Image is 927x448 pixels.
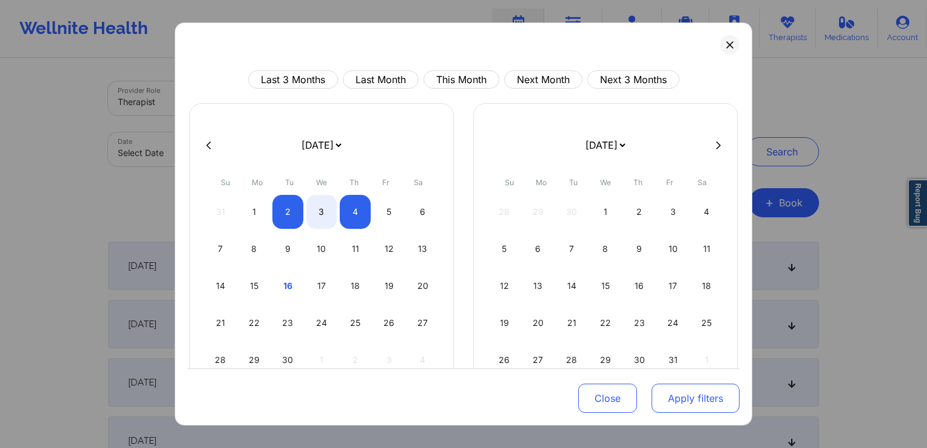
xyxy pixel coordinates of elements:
[523,306,554,340] div: Mon Oct 20 2025
[349,178,359,187] abbr: Thursday
[316,178,327,187] abbr: Wednesday
[205,269,236,303] div: Sun Sep 14 2025
[523,269,554,303] div: Mon Oct 13 2025
[590,232,621,266] div: Wed Oct 08 2025
[504,70,582,89] button: Next Month
[414,178,423,187] abbr: Saturday
[523,343,554,377] div: Mon Oct 27 2025
[658,195,689,229] div: Fri Oct 03 2025
[658,343,689,377] div: Fri Oct 31 2025
[624,343,655,377] div: Thu Oct 30 2025
[239,195,270,229] div: Mon Sep 01 2025
[556,232,587,266] div: Tue Oct 07 2025
[285,178,294,187] abbr: Tuesday
[272,306,303,340] div: Tue Sep 23 2025
[556,269,587,303] div: Tue Oct 14 2025
[252,178,263,187] abbr: Monday
[691,306,722,340] div: Sat Oct 25 2025
[205,343,236,377] div: Sun Sep 28 2025
[382,178,389,187] abbr: Friday
[587,70,679,89] button: Next 3 Months
[407,269,438,303] div: Sat Sep 20 2025
[343,70,419,89] button: Last Month
[489,232,520,266] div: Sun Oct 05 2025
[340,195,371,229] div: Thu Sep 04 2025
[590,195,621,229] div: Wed Oct 01 2025
[272,343,303,377] div: Tue Sep 30 2025
[239,306,270,340] div: Mon Sep 22 2025
[556,306,587,340] div: Tue Oct 21 2025
[340,232,371,266] div: Thu Sep 11 2025
[340,306,371,340] div: Thu Sep 25 2025
[590,269,621,303] div: Wed Oct 15 2025
[306,269,337,303] div: Wed Sep 17 2025
[306,232,337,266] div: Wed Sep 10 2025
[306,195,337,229] div: Wed Sep 03 2025
[374,269,405,303] div: Fri Sep 19 2025
[423,70,499,89] button: This Month
[340,269,371,303] div: Thu Sep 18 2025
[691,269,722,303] div: Sat Oct 18 2025
[624,306,655,340] div: Thu Oct 23 2025
[624,195,655,229] div: Thu Oct 02 2025
[239,232,270,266] div: Mon Sep 08 2025
[691,232,722,266] div: Sat Oct 11 2025
[666,178,673,187] abbr: Friday
[272,269,303,303] div: Tue Sep 16 2025
[600,178,611,187] abbr: Wednesday
[523,232,554,266] div: Mon Oct 06 2025
[578,384,637,413] button: Close
[624,232,655,266] div: Thu Oct 09 2025
[407,195,438,229] div: Sat Sep 06 2025
[374,306,405,340] div: Fri Sep 26 2025
[205,306,236,340] div: Sun Sep 21 2025
[489,269,520,303] div: Sun Oct 12 2025
[658,269,689,303] div: Fri Oct 17 2025
[239,269,270,303] div: Mon Sep 15 2025
[248,70,338,89] button: Last 3 Months
[221,178,230,187] abbr: Sunday
[590,306,621,340] div: Wed Oct 22 2025
[691,195,722,229] div: Sat Oct 04 2025
[489,306,520,340] div: Sun Oct 19 2025
[658,232,689,266] div: Fri Oct 10 2025
[536,178,547,187] abbr: Monday
[652,384,740,413] button: Apply filters
[489,343,520,377] div: Sun Oct 26 2025
[407,306,438,340] div: Sat Sep 27 2025
[407,232,438,266] div: Sat Sep 13 2025
[374,232,405,266] div: Fri Sep 12 2025
[272,232,303,266] div: Tue Sep 09 2025
[272,195,303,229] div: Tue Sep 02 2025
[658,306,689,340] div: Fri Oct 24 2025
[505,178,514,187] abbr: Sunday
[205,232,236,266] div: Sun Sep 07 2025
[374,195,405,229] div: Fri Sep 05 2025
[569,178,578,187] abbr: Tuesday
[590,343,621,377] div: Wed Oct 29 2025
[556,343,587,377] div: Tue Oct 28 2025
[239,343,270,377] div: Mon Sep 29 2025
[306,306,337,340] div: Wed Sep 24 2025
[633,178,642,187] abbr: Thursday
[624,269,655,303] div: Thu Oct 16 2025
[698,178,707,187] abbr: Saturday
